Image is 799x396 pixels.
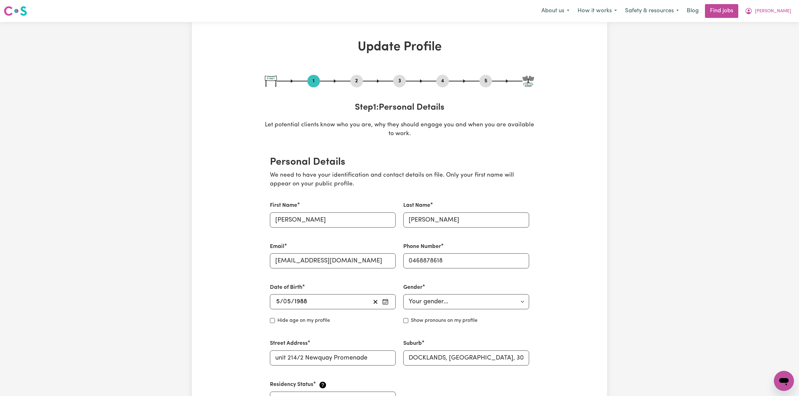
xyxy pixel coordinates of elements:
[537,4,573,18] button: About us
[705,4,738,18] a: Find jobs
[270,171,529,189] p: We need to have your identification and contact details on file. Only your first name will appear...
[393,77,406,85] button: Go to step 3
[265,40,534,55] h1: Update Profile
[270,156,529,168] h2: Personal Details
[479,77,492,85] button: Go to step 5
[683,4,702,18] a: Blog
[755,8,791,15] span: [PERSON_NAME]
[283,299,287,305] span: 0
[4,5,27,17] img: Careseekers logo
[350,77,363,85] button: Go to step 2
[294,297,307,306] input: ----
[403,283,422,292] label: Gender
[270,283,302,292] label: Date of Birth
[403,339,422,348] label: Suburb
[270,243,284,251] label: Email
[277,317,330,324] label: Hide age on my profile
[774,371,794,391] iframe: Button to launch messaging window
[621,4,683,18] button: Safety & resources
[403,201,430,210] label: Last Name
[265,121,534,139] p: Let potential clients know who you are, why they should engage you and when you are available to ...
[291,298,294,305] span: /
[411,317,478,324] label: Show pronouns on my profile
[573,4,621,18] button: How it works
[270,381,313,389] label: Residency Status
[283,297,291,306] input: --
[307,77,320,85] button: Go to step 1
[4,4,27,18] a: Careseekers logo
[403,243,441,251] label: Phone Number
[276,297,280,306] input: --
[265,102,534,113] h3: Step 1 : Personal Details
[280,298,283,305] span: /
[741,4,795,18] button: My Account
[436,77,449,85] button: Go to step 4
[270,201,297,210] label: First Name
[270,339,308,348] label: Street Address
[403,350,529,366] input: e.g. North Bondi, New South Wales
